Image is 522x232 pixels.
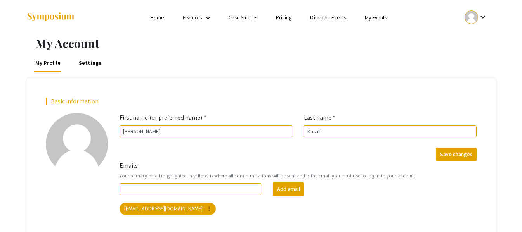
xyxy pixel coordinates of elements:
a: Case Studies [229,14,257,21]
a: Home [151,14,164,21]
a: My Events [365,14,387,21]
a: Pricing [276,14,292,21]
mat-icon: Expand account dropdown [478,12,487,22]
app-email-chip: Your primary email [118,201,218,217]
mat-chip-list: Your emails [120,201,477,217]
small: Your primary email (highlighted in yellow) is where all communications will be sent and is the em... [120,172,477,179]
label: First name (or preferred name) * [120,113,206,122]
a: Features [183,14,202,21]
iframe: Chat [6,197,33,226]
mat-icon: more_vert [206,205,213,212]
button: Add email [273,182,304,196]
h1: My Account [36,36,496,50]
label: Last name * [304,113,336,122]
mat-chip: [EMAIL_ADDRESS][DOMAIN_NAME] [120,203,216,215]
a: Discover Events [310,14,346,21]
button: Expand account dropdown [456,9,496,26]
button: Save changes [436,148,477,161]
a: Settings [78,53,103,72]
mat-icon: Expand Features list [203,13,213,22]
a: My Profile [34,53,62,72]
label: Emails [120,161,138,170]
h2: Basic information [46,98,477,105]
img: Symposium by ForagerOne [26,12,75,22]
